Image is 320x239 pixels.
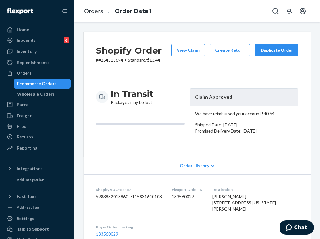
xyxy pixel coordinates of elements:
button: View Claim [171,44,205,56]
a: Add Fast Tag [4,204,71,211]
a: Parcel [4,100,71,110]
div: Parcel [17,102,30,108]
a: Returns [4,132,71,142]
div: Packages may be lost [111,88,154,106]
div: Settings [17,215,34,222]
div: Add Integration [17,177,44,182]
div: Orders [17,70,32,76]
a: Ecommerce Orders [14,79,71,89]
div: 6 [64,37,69,43]
button: Integrations [4,164,71,174]
h2: Shopify Order [96,44,162,57]
span: Standard [128,57,145,63]
p: # #254513694 / $13.44 [96,57,162,63]
a: Orders [84,8,103,15]
iframe: Opens a widget where you can chat to one of our agents [280,220,314,236]
a: Order Detail [115,8,152,15]
button: Close Navigation [58,5,71,17]
div: Add Fast Tag [17,205,39,210]
div: Replenishments [17,59,50,66]
p: We have reimbursed your account $40.64 . [195,111,293,117]
dd: 133560029 [172,193,202,200]
dt: Destination [212,187,298,192]
a: Prep [4,121,71,131]
a: Inbounds6 [4,35,71,45]
button: Open account menu [296,5,309,17]
div: Wholesale Orders [17,91,55,97]
dd: 5983882018860-7115831640108 [96,193,162,200]
button: Open Search Box [269,5,282,17]
dt: Flexport Order ID [172,187,202,192]
div: Integrations [17,166,43,172]
div: Inventory [17,48,37,54]
a: Freight [4,111,71,121]
a: Add Integration [4,176,71,184]
h3: In Transit [111,88,154,99]
div: Duplicate Order [260,47,293,53]
p: Shipped Date: [DATE] [195,122,293,128]
div: Home [17,27,29,33]
a: Settings [4,214,71,224]
a: Home [4,25,71,35]
a: Orders [4,68,71,78]
button: Duplicate Order [255,44,298,56]
button: Create Return [210,44,250,56]
img: Flexport logo [7,8,33,14]
a: Wholesale Orders [14,89,71,99]
a: Inventory [4,46,71,56]
p: Promised Delivery Date: [DATE] [195,128,293,134]
span: • [124,57,127,63]
ol: breadcrumbs [79,2,157,20]
dt: Shopify V3 Order ID [96,187,162,192]
div: Freight [17,113,32,119]
button: Open notifications [283,5,295,17]
button: Talk to Support [4,224,71,234]
div: Ecommerce Orders [17,80,57,87]
a: 133560029 [96,231,118,237]
header: Claim Approved [190,89,298,106]
div: Reporting [17,145,37,151]
button: Fast Tags [4,191,71,201]
div: Fast Tags [17,193,37,199]
div: Talk to Support [17,226,49,232]
a: Reporting [4,143,71,153]
div: Inbounds [17,37,36,43]
a: Replenishments [4,58,71,67]
dt: Buyer Order Tracking [96,224,162,230]
span: [PERSON_NAME] [STREET_ADDRESS][US_STATE][PERSON_NAME] [212,194,276,211]
span: Order History [180,163,209,169]
div: Prep [17,123,26,129]
div: Returns [17,134,33,140]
